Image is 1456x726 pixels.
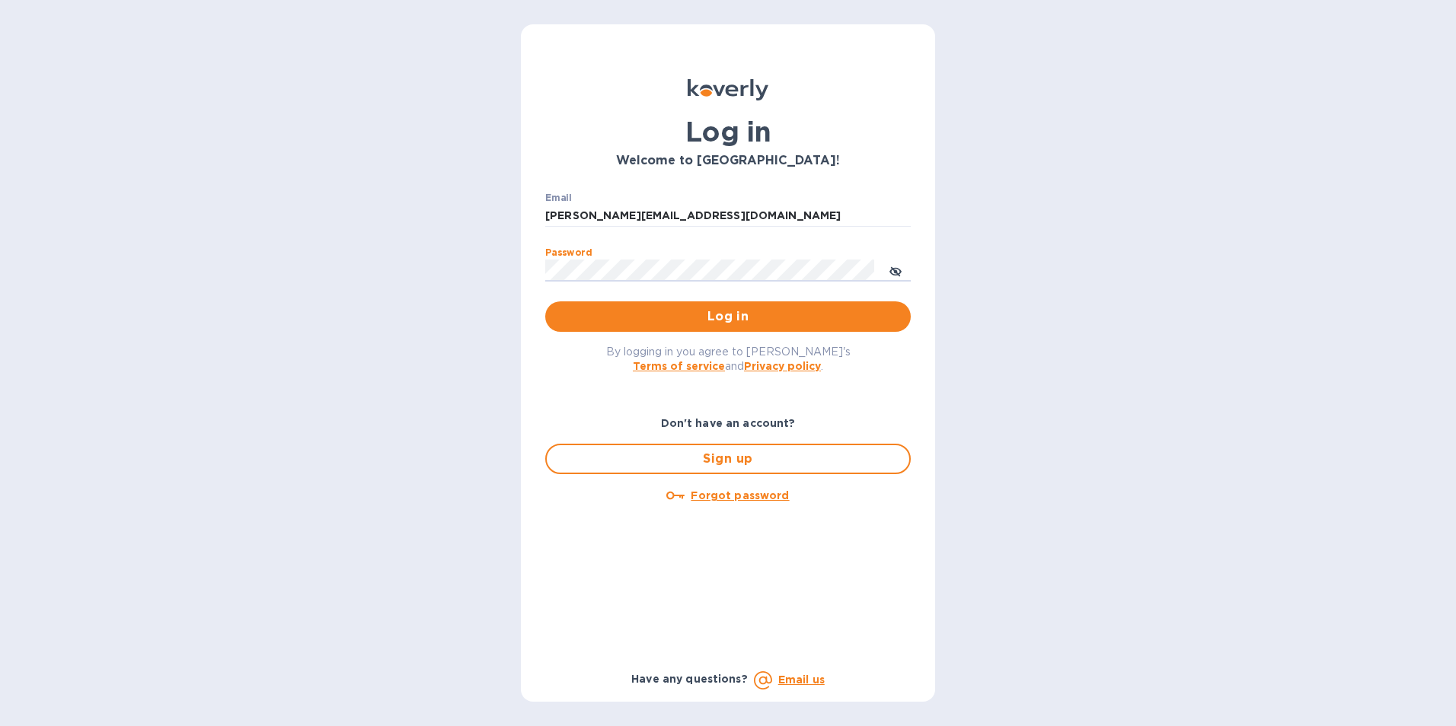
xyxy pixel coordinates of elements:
button: Log in [545,301,911,332]
a: Terms of service [633,360,725,372]
input: Enter email address [545,205,911,228]
label: Password [545,248,592,257]
a: Privacy policy [744,360,821,372]
h3: Welcome to [GEOGRAPHIC_DATA]! [545,154,911,168]
button: Sign up [545,444,911,474]
h1: Log in [545,116,911,148]
img: Koverly [688,79,768,100]
span: Log in [557,307,899,326]
label: Email [545,193,572,202]
button: toggle password visibility [880,255,911,285]
span: By logging in you agree to [PERSON_NAME]'s and . [606,345,851,372]
a: Email us [778,673,825,686]
b: Don't have an account? [661,417,796,429]
u: Forgot password [691,489,789,502]
span: Sign up [559,450,897,468]
b: Have any questions? [631,673,748,685]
